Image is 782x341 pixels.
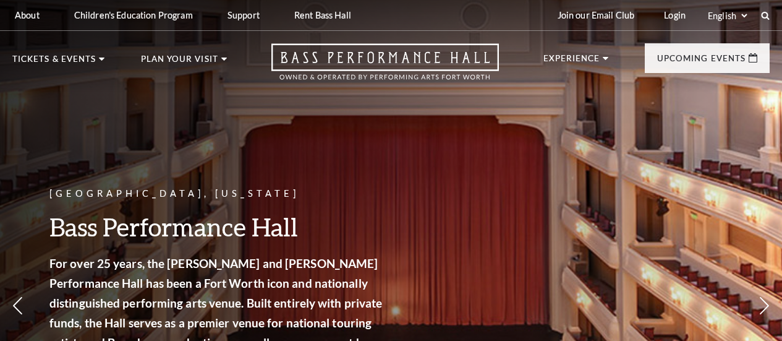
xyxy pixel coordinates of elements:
[12,55,96,70] p: Tickets & Events
[543,54,600,69] p: Experience
[49,186,389,202] p: [GEOGRAPHIC_DATA], [US_STATE]
[15,10,40,20] p: About
[705,10,749,22] select: Select:
[657,54,746,69] p: Upcoming Events
[49,211,389,243] h3: Bass Performance Hall
[294,10,351,20] p: Rent Bass Hall
[74,10,193,20] p: Children's Education Program
[227,10,260,20] p: Support
[141,55,218,70] p: Plan Your Visit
